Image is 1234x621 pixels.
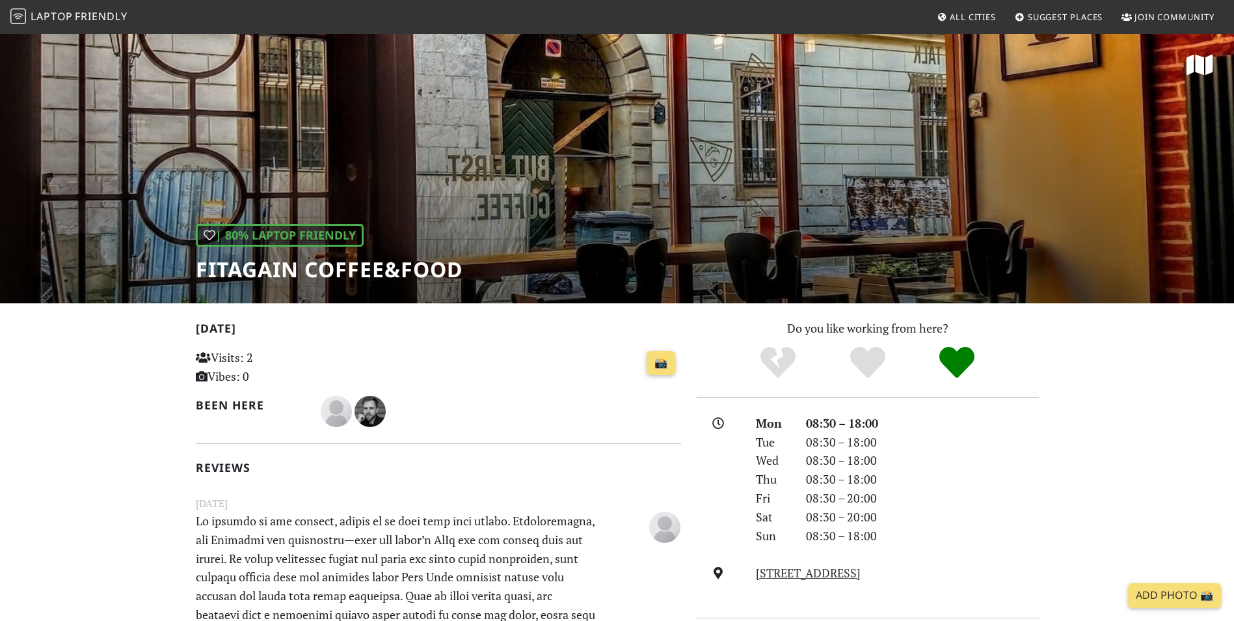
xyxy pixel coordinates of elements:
div: 08:30 – 18:00 [798,414,1047,433]
span: Join Community [1134,11,1214,23]
small: [DATE] [188,495,689,512]
div: Sat [748,508,798,527]
div: 08:30 – 18:00 [798,451,1047,470]
h1: Fitagain Coffee&Food [196,257,463,282]
img: LaptopFriendly [10,8,26,24]
a: Suggest Places [1010,5,1108,29]
h2: Reviews [196,461,681,475]
div: Fri [748,489,798,508]
h2: Been here [196,398,306,412]
div: 08:30 – 18:00 [798,433,1047,452]
a: 📸 [647,351,675,376]
div: Thu [748,470,798,489]
div: Wed [748,451,798,470]
div: Tue [748,433,798,452]
img: 5151-kirill.jpg [355,396,386,427]
div: 08:30 – 18:00 [798,470,1047,489]
img: blank-535327c66bd565773addf3077783bbfce4b00ec00e9fd257753287c682c7fa38.png [649,512,680,543]
span: Friendly [75,9,127,23]
p: Visits: 2 Vibes: 0 [196,348,347,386]
p: Do you like working from here? [697,319,1039,338]
span: Adam K. [321,402,355,418]
span: Adam K. [649,517,680,533]
a: LaptopFriendly LaptopFriendly [10,6,127,29]
h2: [DATE] [196,322,681,340]
a: Join Community [1116,5,1220,29]
div: Mon [748,414,798,433]
div: 08:30 – 20:00 [798,489,1047,508]
span: Laptop [31,9,73,23]
div: Sun [748,527,798,545]
div: No [733,345,823,381]
a: [STREET_ADDRESS] [756,565,861,581]
div: 08:30 – 18:00 [798,527,1047,545]
span: Suggest Places [1028,11,1103,23]
span: All Cities [950,11,996,23]
div: Yes [823,345,913,381]
a: All Cities [932,5,1001,29]
div: Definitely! [912,345,1002,381]
a: Add Photo 📸 [1128,583,1221,608]
div: | 80% Laptop Friendly [196,224,364,247]
img: blank-535327c66bd565773addf3077783bbfce4b00ec00e9fd257753287c682c7fa38.png [321,396,352,427]
span: Kirill Shmidt [355,402,386,418]
div: 08:30 – 20:00 [798,508,1047,527]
